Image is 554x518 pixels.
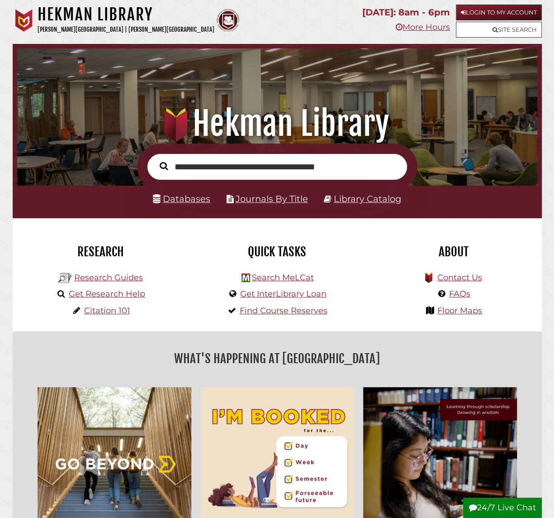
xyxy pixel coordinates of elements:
[58,271,72,285] img: Hekman Library Logo
[196,244,359,259] h2: Quick Tasks
[334,193,401,204] a: Library Catalog
[19,348,535,369] h2: What's Happening at [GEOGRAPHIC_DATA]
[38,5,214,24] h1: Hekman Library
[241,273,250,282] img: Hekman Library Logo
[38,24,214,35] p: [PERSON_NAME][GEOGRAPHIC_DATA] | [PERSON_NAME][GEOGRAPHIC_DATA]
[362,5,450,20] p: [DATE]: 8am - 6pm
[74,273,143,283] a: Research Guides
[84,306,130,316] a: Citation 101
[153,193,210,204] a: Databases
[217,9,239,32] img: Calvin Theological Seminary
[19,244,182,259] h2: Research
[25,104,529,144] h1: Hekman Library
[240,306,327,316] a: Find Course Reserves
[240,289,327,299] a: Get InterLibrary Loan
[236,193,308,204] a: Journals By Title
[372,244,535,259] h2: About
[449,289,470,299] a: FAQs
[251,273,313,283] a: Search MeLCat
[396,22,450,32] a: More Hours
[69,289,145,299] a: Get Research Help
[456,22,542,38] a: Site Search
[13,9,35,32] img: Calvin University
[456,5,542,20] a: Login to My Account
[155,160,172,173] button: Search
[437,306,482,316] a: Floor Maps
[160,162,168,171] i: Search
[437,273,482,283] a: Contact Us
